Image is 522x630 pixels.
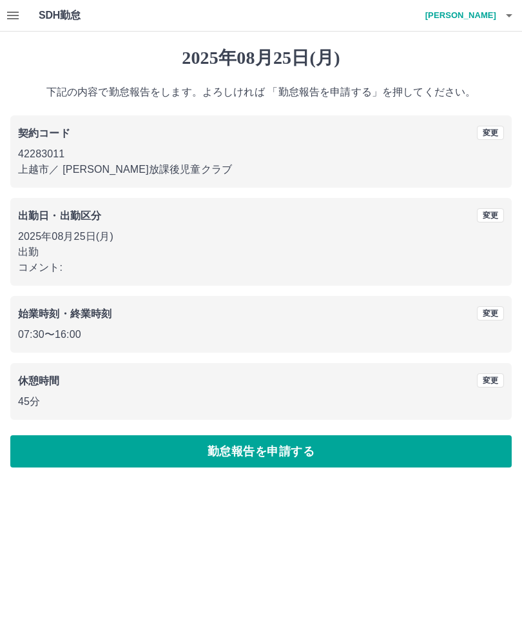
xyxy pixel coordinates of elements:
b: 契約コード [18,128,70,139]
p: 45分 [18,394,504,409]
h1: 2025年08月25日(月) [10,47,512,69]
b: 始業時刻・終業時刻 [18,308,111,319]
p: 2025年08月25日(月) [18,229,504,244]
p: 上越市 ／ [PERSON_NAME]放課後児童クラブ [18,162,504,177]
b: 休憩時間 [18,375,60,386]
p: 07:30 〜 16:00 [18,327,504,342]
button: 変更 [477,306,504,320]
p: 42283011 [18,146,504,162]
b: 出勤日・出勤区分 [18,210,101,221]
button: 変更 [477,208,504,222]
button: 変更 [477,373,504,388]
button: 変更 [477,126,504,140]
p: コメント: [18,260,504,275]
button: 勤怠報告を申請する [10,435,512,468]
p: 出勤 [18,244,504,260]
p: 下記の内容で勤怠報告をします。よろしければ 「勤怠報告を申請する」を押してください。 [10,84,512,100]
